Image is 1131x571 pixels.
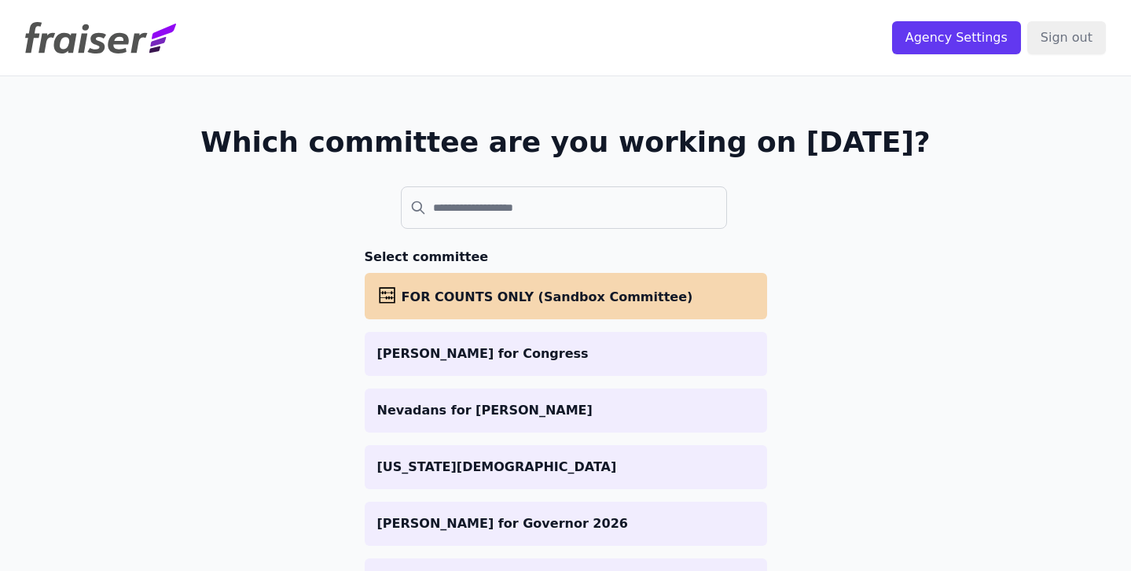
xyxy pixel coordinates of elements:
a: [US_STATE][DEMOGRAPHIC_DATA] [365,445,767,489]
p: [PERSON_NAME] for Governor 2026 [377,514,755,533]
img: Fraiser Logo [25,22,176,53]
input: Sign out [1027,21,1106,54]
a: FOR COUNTS ONLY (Sandbox Committee) [365,273,767,319]
h1: Which committee are you working on [DATE]? [200,127,931,158]
a: [PERSON_NAME] for Congress [365,332,767,376]
span: FOR COUNTS ONLY (Sandbox Committee) [402,289,693,304]
a: Nevadans for [PERSON_NAME] [365,389,767,433]
h3: Select committee [365,248,767,267]
p: [US_STATE][DEMOGRAPHIC_DATA] [377,458,755,477]
input: Agency Settings [892,21,1021,54]
p: Nevadans for [PERSON_NAME] [377,401,755,420]
a: [PERSON_NAME] for Governor 2026 [365,502,767,546]
p: [PERSON_NAME] for Congress [377,344,755,363]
